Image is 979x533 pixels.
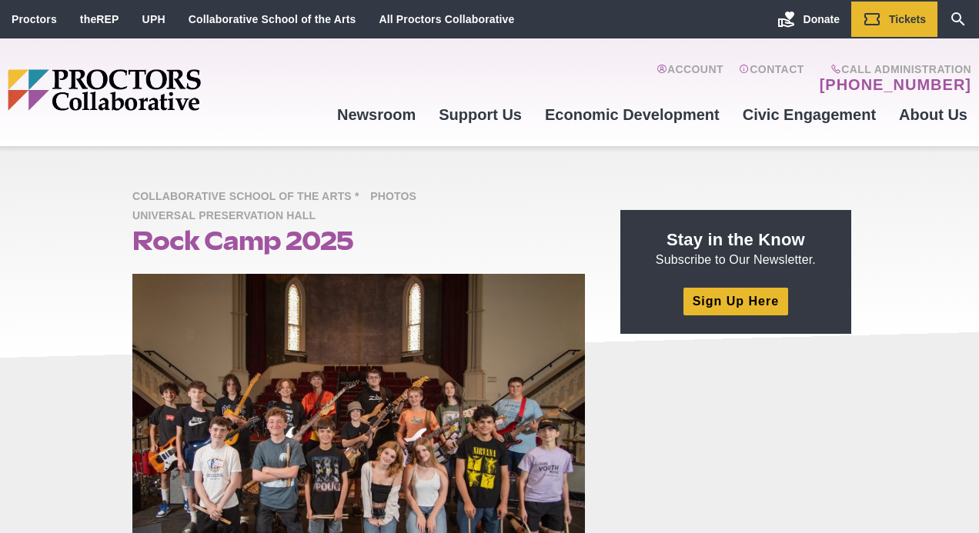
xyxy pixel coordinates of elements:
[142,13,165,25] a: UPH
[326,94,427,135] a: Newsroom
[639,228,833,268] p: Subscribe to Our Newsletter.
[820,75,971,94] a: [PHONE_NUMBER]
[851,2,937,37] a: Tickets
[132,188,367,207] span: Collaborative School of the Arts *
[766,2,851,37] a: Donate
[731,94,887,135] a: Civic Engagement
[8,69,319,111] img: Proctors logo
[889,13,926,25] span: Tickets
[937,2,979,37] a: Search
[132,208,323,222] a: Universal Preservation Hall
[370,189,424,202] a: Photos
[189,13,356,25] a: Collaborative School of the Arts
[12,13,57,25] a: Proctors
[887,94,979,135] a: About Us
[80,13,119,25] a: theREP
[132,207,323,226] span: Universal Preservation Hall
[683,288,788,315] a: Sign Up Here
[132,226,585,255] h1: Rock Camp 2025
[132,189,367,202] a: Collaborative School of the Arts *
[427,94,533,135] a: Support Us
[370,188,424,207] span: Photos
[533,94,731,135] a: Economic Development
[804,13,840,25] span: Donate
[657,63,723,94] a: Account
[739,63,804,94] a: Contact
[815,63,971,75] span: Call Administration
[379,13,514,25] a: All Proctors Collaborative
[667,230,805,249] strong: Stay in the Know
